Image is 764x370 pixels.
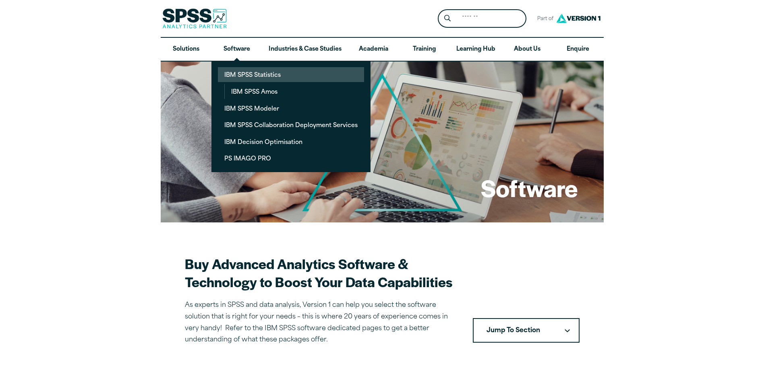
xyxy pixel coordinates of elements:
[473,318,580,343] button: Jump To SectionDownward pointing chevron
[262,38,348,61] a: Industries & Case Studies
[565,329,570,333] svg: Downward pointing chevron
[348,38,399,61] a: Academia
[444,15,451,22] svg: Search magnifying glass icon
[162,8,227,29] img: SPSS Analytics Partner
[218,67,364,82] a: IBM SPSS Statistics
[161,38,211,61] a: Solutions
[502,38,553,61] a: About Us
[185,255,453,291] h2: Buy Advanced Analytics Software & Technology to Boost Your Data Capabilities
[554,11,603,26] img: Version1 Logo
[211,38,262,61] a: Software
[473,318,580,343] nav: Table of Contents
[225,84,364,99] a: IBM SPSS Amos
[440,11,455,26] button: Search magnifying glass icon
[218,101,364,116] a: IBM SPSS Modeler
[218,134,364,149] a: IBM Decision Optimisation
[450,38,502,61] a: Learning Hub
[218,117,364,132] a: IBM SPSS Collaboration Deployment Services
[399,38,449,61] a: Training
[481,172,578,203] h1: Software
[438,9,526,28] form: Site Header Search Form
[553,38,603,61] a: Enquire
[185,300,453,346] p: As experts in SPSS and data analysis, Version 1 can help you select the software solution that is...
[211,61,371,172] ul: Software
[533,13,554,25] span: Part of
[218,151,364,166] a: PS IMAGO PRO
[161,38,604,61] nav: Desktop version of site main menu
